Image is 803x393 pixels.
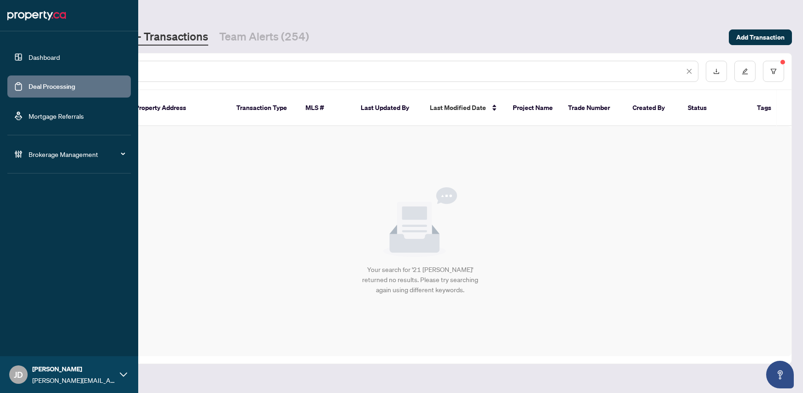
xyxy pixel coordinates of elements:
a: Mortgage Referrals [29,112,84,120]
button: Add Transaction [729,29,792,45]
span: Add Transaction [736,30,785,45]
span: Brokerage Management [29,149,124,159]
a: Team Alerts (254) [219,29,309,46]
span: [PERSON_NAME][EMAIL_ADDRESS][DOMAIN_NAME] [32,375,115,385]
th: Last Modified Date [422,90,505,126]
th: Trade Number [561,90,625,126]
button: edit [734,61,756,82]
span: edit [742,68,748,75]
span: download [713,68,720,75]
th: Project Name [505,90,561,126]
button: download [706,61,727,82]
span: Last Modified Date [430,103,486,113]
a: Dashboard [29,53,60,61]
img: Null State Icon [383,187,457,257]
th: Last Updated By [353,90,422,126]
a: Deal Processing [29,82,75,91]
div: Your search for '21 [PERSON_NAME]' returned no results. Please try searching again using differen... [358,265,482,295]
th: Status [680,90,750,126]
th: MLS # [298,90,353,126]
span: JD [14,368,23,381]
th: Transaction Type [229,90,298,126]
img: logo [7,8,66,23]
th: Property Address [128,90,229,126]
button: Open asap [766,361,794,388]
th: Created By [625,90,680,126]
span: close [686,68,692,75]
button: filter [763,61,784,82]
span: [PERSON_NAME] [32,364,115,374]
span: filter [770,68,777,75]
